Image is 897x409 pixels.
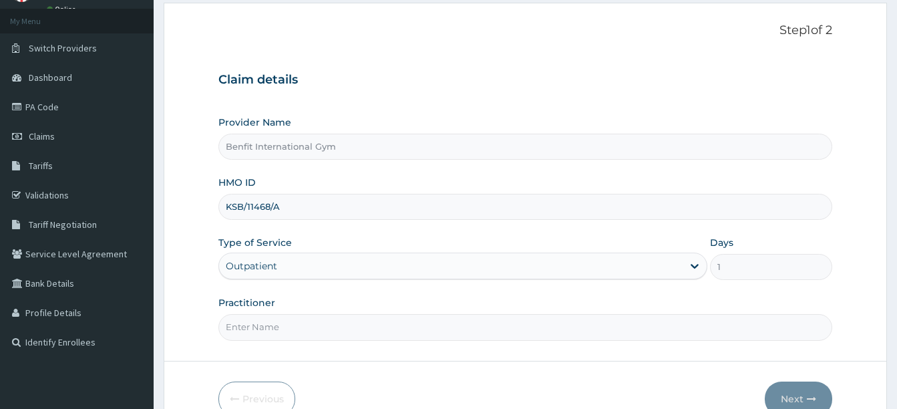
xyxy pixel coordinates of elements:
[29,160,53,172] span: Tariffs
[29,130,55,142] span: Claims
[218,176,256,189] label: HMO ID
[218,73,832,88] h3: Claim details
[218,116,291,129] label: Provider Name
[29,72,72,84] span: Dashboard
[47,5,79,14] a: Online
[29,42,97,54] span: Switch Providers
[218,23,832,38] p: Step 1 of 2
[218,314,832,340] input: Enter Name
[710,236,733,249] label: Days
[218,236,292,249] label: Type of Service
[29,219,97,231] span: Tariff Negotiation
[218,296,275,309] label: Practitioner
[218,194,832,220] input: Enter HMO ID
